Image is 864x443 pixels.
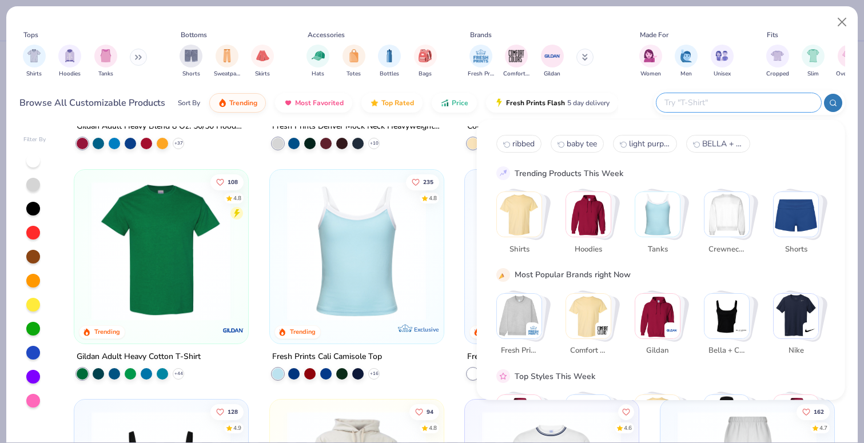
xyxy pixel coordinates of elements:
button: filter button [306,45,329,78]
button: Most Favorited [275,93,352,113]
img: Shirts Image [27,49,41,62]
div: filter for Oversized [836,45,862,78]
button: Trending [209,93,266,113]
img: Fresh Prints [497,293,542,338]
img: a25d9891-da96-49f3-a35e-76288174bf3a [281,181,432,320]
span: 235 [423,179,433,185]
img: Casual [774,395,818,440]
div: filter for Shorts [180,45,202,78]
button: Stack Card Button Bella + Canvas [704,293,757,361]
img: Tanks Image [99,49,112,62]
img: Classic [497,395,542,440]
span: 5 day delivery [567,97,610,110]
span: Comfort Colors [570,345,607,357]
span: Nike [777,345,814,357]
div: Browse All Customizable Products [19,96,165,110]
div: filter for Men [675,45,698,78]
div: Bottoms [181,30,207,40]
button: Like [210,404,244,420]
img: Bags Image [419,49,431,62]
span: Gildan [639,345,676,357]
button: filter button [766,45,789,78]
span: Bottles [380,70,399,78]
div: Fresh Prints Cali Camisole Top [272,349,382,364]
span: Most Favorited [295,98,344,107]
div: Sort By [178,98,200,108]
div: filter for Shirts [23,45,46,78]
button: filter button [711,45,734,78]
span: + 16 [369,370,378,377]
button: Stack Card Button Tanks [635,191,687,260]
button: Stack Card Button Nike [773,293,826,361]
div: filter for Bottles [378,45,401,78]
img: Women Image [644,49,657,62]
div: Fresh Prints Denver Mock Neck Heavyweight Sweatshirt [272,119,441,133]
div: Gildan Adult Heavy Blend 8 Oz. 50/50 Hooded Sweatshirt [77,119,246,133]
button: Stack Card Button Crewnecks [704,191,757,260]
div: 4.8 [429,194,437,202]
button: filter button [468,45,494,78]
div: filter for Hats [306,45,329,78]
div: filter for Cropped [766,45,789,78]
span: Tanks [98,70,113,78]
span: Tanks [639,244,676,255]
span: Hats [312,70,324,78]
img: Gildan logo [222,318,245,341]
img: Hoodies Image [63,49,76,62]
div: 4.9 [233,424,241,432]
span: Shorts [182,70,200,78]
span: Cropped [766,70,789,78]
img: Bella + Canvas [704,293,749,338]
img: Gildan [666,324,678,336]
span: Comfort Colors [503,70,529,78]
div: Accessories [308,30,345,40]
button: filter button [802,45,825,78]
img: Shorts Image [185,49,198,62]
img: most_fav.gif [284,98,293,107]
img: Preppy [704,395,749,440]
div: filter for Women [639,45,662,78]
div: Brands [470,30,492,40]
button: filter button [343,45,365,78]
img: Totes Image [348,49,360,62]
div: Gildan Adult Heavy Cotton T-Shirt [77,349,201,364]
button: Fresh Prints Flash5 day delivery [486,93,618,113]
span: Hoodies [59,70,81,78]
button: Like [409,404,439,420]
button: Stack Card Button Hoodies [566,191,618,260]
button: filter button [378,45,401,78]
span: Hoodies [570,244,607,255]
span: Totes [347,70,361,78]
button: light purple baby tee2 [613,135,677,153]
button: Like [797,404,830,420]
img: flash.gif [495,98,504,107]
img: Cropped Image [771,49,784,62]
img: Unisex Image [715,49,728,62]
span: 108 [228,179,238,185]
span: Fresh Prints [468,70,494,78]
div: filter for Fresh Prints [468,45,494,78]
span: Unisex [714,70,731,78]
img: Crewnecks [704,192,749,237]
span: Fresh Prints [500,345,537,357]
img: Sweatpants Image [221,49,233,62]
span: BELLA + CANVAS - Women's Micro Rib Raglan Baby Tee [702,138,743,149]
img: Skirts Image [256,49,269,62]
span: baby tee [567,138,597,149]
div: filter for Totes [343,45,365,78]
span: Bags [419,70,432,78]
span: Oversized [836,70,862,78]
span: + 44 [174,370,183,377]
div: 4.8 [233,194,241,202]
div: Top Styles This Week [515,370,595,382]
span: Bella + Canvas [708,345,745,357]
div: Comfort Colors Adult Heavyweight T-Shirt [467,119,622,133]
img: Gildan [635,293,680,338]
div: filter for Hoodies [58,45,81,78]
span: Crewnecks [708,244,745,255]
span: 94 [427,409,433,414]
span: Fresh Prints Flash [506,98,565,107]
img: Oversized Image [842,49,855,62]
div: 4.7 [819,424,827,432]
div: Trending Products This Week [515,167,623,179]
